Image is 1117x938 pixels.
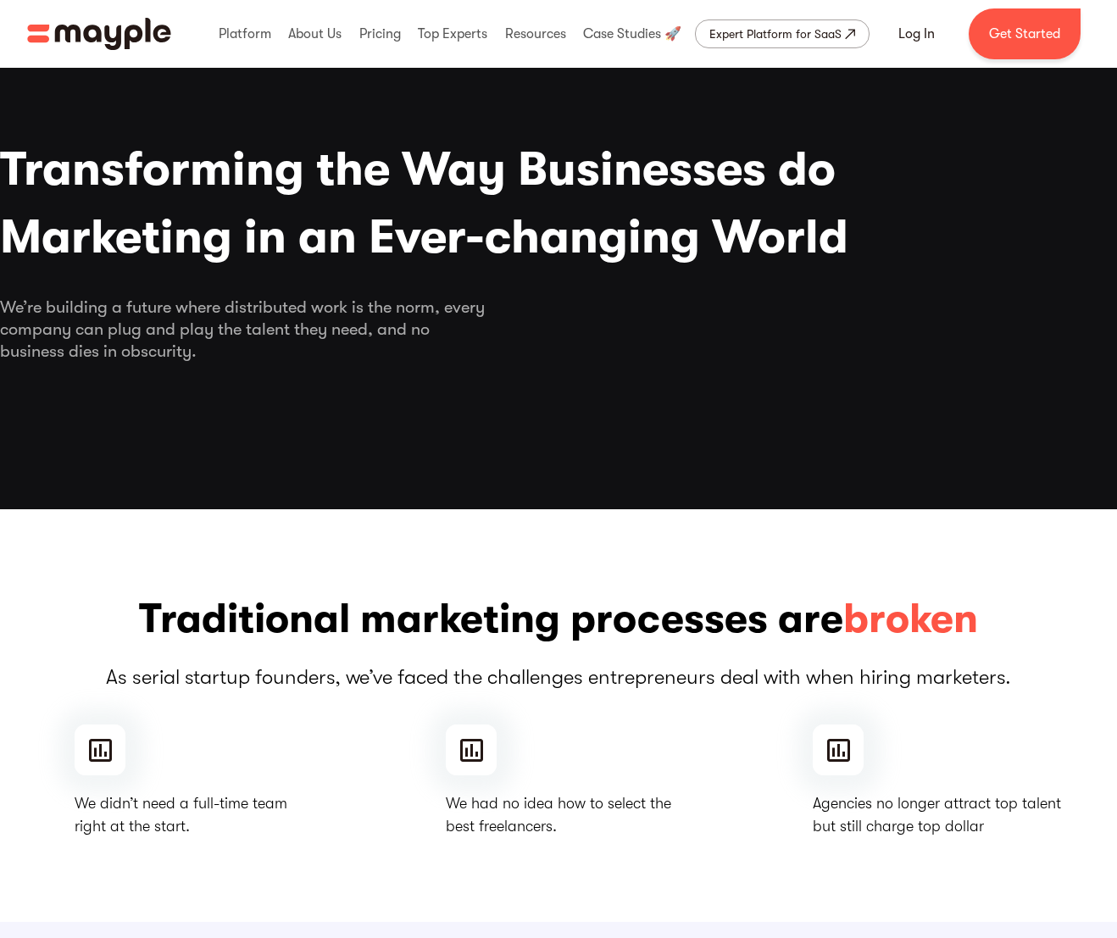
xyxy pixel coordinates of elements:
[446,815,671,838] span: best freelancers.
[75,815,287,838] span: right at the start.
[709,24,842,44] div: Expert Platform for SaaS
[355,7,405,61] div: Pricing
[446,792,671,838] p: We had no idea how to select the
[969,8,1081,59] a: Get Started
[878,14,955,54] a: Log In
[695,19,870,48] a: Expert Platform for SaaS
[501,7,570,61] div: Resources
[414,7,492,61] div: Top Experts
[214,7,275,61] div: Platform
[843,592,978,647] span: broken
[27,18,171,50] img: Mayple logo
[27,18,171,50] a: home
[284,7,346,61] div: About Us
[75,792,287,838] p: We didn’t need a full-time team
[813,792,1061,838] p: Agencies no longer attract top talent
[813,815,1061,838] span: but still charge top dollar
